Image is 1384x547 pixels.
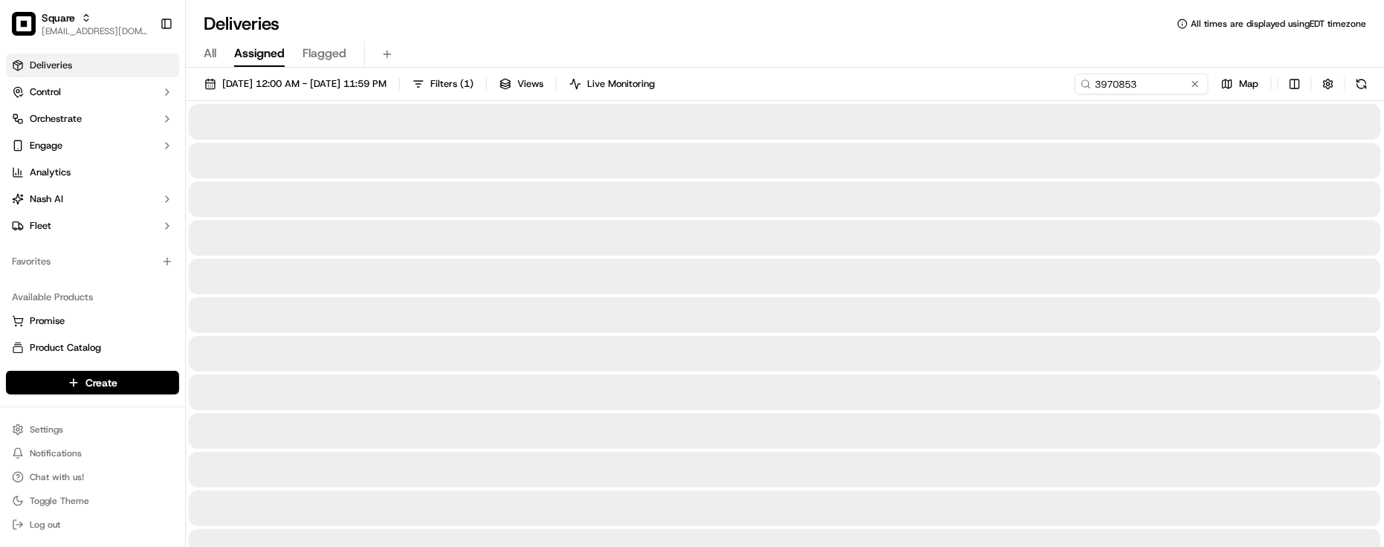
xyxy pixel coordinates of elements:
button: Start new chat [253,146,271,164]
span: All times are displayed using EDT timezone [1191,18,1366,30]
input: Type to search [1075,74,1209,94]
div: Favorites [6,250,179,273]
div: 📗 [15,217,27,229]
img: Nash [15,15,45,45]
button: Views [493,74,550,94]
span: Toggle Theme [30,495,89,507]
button: Orchestrate [6,107,179,131]
button: Engage [6,134,179,158]
span: Deliveries [30,59,72,72]
div: We're available if you need us! [51,157,188,169]
span: Settings [30,424,63,436]
h1: Deliveries [204,12,279,36]
button: Square [42,10,75,25]
span: Filters [430,77,473,91]
a: Promise [12,314,173,328]
span: Orchestrate [30,112,82,126]
button: Notifications [6,443,179,464]
button: Filters(1) [406,74,480,94]
span: Fleet [30,219,51,233]
button: Settings [6,419,179,440]
button: Live Monitoring [563,74,662,94]
span: API Documentation [140,216,239,230]
button: Toggle Theme [6,491,179,511]
button: Promise [6,309,179,333]
div: 💻 [126,217,138,229]
button: Log out [6,514,179,535]
p: Welcome 👋 [15,59,271,83]
button: Refresh [1351,74,1372,94]
button: SquareSquare[EMAIL_ADDRESS][DOMAIN_NAME] [6,6,154,42]
span: Promise [30,314,65,328]
span: Product Catalog [30,341,101,355]
span: All [204,45,216,62]
button: Control [6,80,179,104]
span: Knowledge Base [30,216,114,230]
button: [EMAIL_ADDRESS][DOMAIN_NAME] [42,25,148,37]
input: Got a question? Start typing here... [39,96,268,111]
span: Pylon [148,252,180,263]
a: 💻API Documentation [120,210,245,236]
img: 1736555255976-a54dd68f-1ca7-489b-9aae-adbdc363a1c4 [15,142,42,169]
span: Chat with us! [30,471,84,483]
a: Product Catalog [12,341,173,355]
button: [DATE] 12:00 AM - [DATE] 11:59 PM [198,74,393,94]
img: Square [12,12,36,36]
div: Start new chat [51,142,244,157]
span: Control [30,85,61,99]
span: Create [85,375,117,390]
a: Powered byPylon [105,251,180,263]
span: Engage [30,139,62,152]
a: Analytics [6,161,179,184]
span: Log out [30,519,60,531]
span: Notifications [30,447,82,459]
span: Flagged [303,45,346,62]
button: Chat with us! [6,467,179,488]
span: Views [517,77,543,91]
button: Nash AI [6,187,179,211]
button: Fleet [6,214,179,238]
div: Available Products [6,285,179,309]
span: Live Monitoring [587,77,655,91]
span: Assigned [234,45,285,62]
span: Map [1239,77,1258,91]
span: ( 1 ) [460,77,473,91]
button: Product Catalog [6,336,179,360]
button: Create [6,371,179,395]
span: Nash AI [30,192,63,206]
span: Analytics [30,166,71,179]
a: 📗Knowledge Base [9,210,120,236]
button: Map [1215,74,1265,94]
a: Deliveries [6,54,179,77]
span: [DATE] 12:00 AM - [DATE] 11:59 PM [222,77,387,91]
